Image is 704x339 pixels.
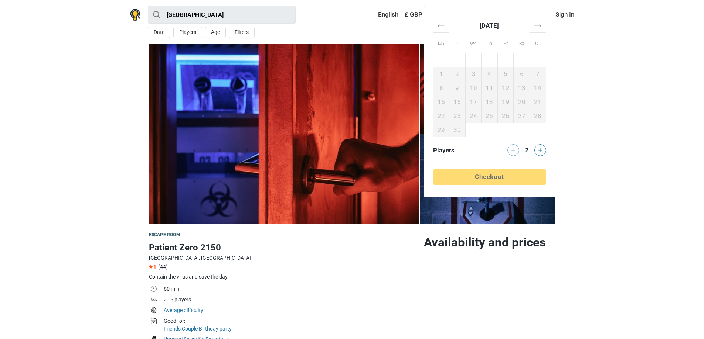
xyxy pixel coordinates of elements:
td: 11 [482,81,498,95]
td: 22 [433,109,449,123]
img: Patient Zero 2150 photo 10 [149,44,419,224]
span: (44) [158,264,168,270]
td: 13 [514,81,530,95]
td: 5 [497,67,514,81]
a: Birthday party [199,326,232,332]
div: Contain the virus and save the day [149,273,418,281]
td: 30 [449,123,466,137]
td: 18 [482,95,498,109]
td: 25 [482,109,498,123]
a: Couple [182,326,198,332]
span: 1 [149,264,156,270]
th: ← [433,18,449,32]
td: 26 [497,109,514,123]
td: 24 [465,109,482,123]
a: Average difficulty [164,307,203,313]
div: Good for: [164,317,418,325]
td: 27 [514,109,530,123]
a: Patient Zero 2150 photo 4 [420,134,555,224]
td: 19 [497,95,514,109]
th: → [530,18,546,32]
a: £ GBP [403,8,424,21]
span: Escape room [149,232,180,237]
button: Filters [229,27,255,38]
td: , , [164,316,418,335]
td: 10 [465,81,482,95]
div: Players [430,144,490,156]
img: Nowescape logo [130,9,140,21]
a: Sign In [554,8,574,21]
img: English [373,12,378,17]
td: 6 [514,67,530,81]
td: 60 min [164,284,418,295]
img: Patient Zero 2150 photo 4 [420,44,555,134]
button: Players [173,27,202,38]
td: 29 [433,123,449,137]
a: Patient Zero 2150 photo 9 [149,44,419,224]
input: try “London” [148,6,296,24]
td: 17 [465,95,482,109]
button: Age [205,27,226,38]
th: We [465,32,482,53]
td: 2 - 5 players [164,295,418,306]
th: Su [530,32,546,53]
img: Patient Zero 2150 photo 5 [420,134,555,224]
h1: Patient Zero 2150 [149,241,418,254]
td: 21 [530,95,546,109]
div: 2 [522,144,531,155]
td: 8 [433,81,449,95]
div: [GEOGRAPHIC_DATA], [GEOGRAPHIC_DATA] [149,254,418,262]
td: 12 [497,81,514,95]
td: 9 [449,81,466,95]
button: Date [148,27,170,38]
h2: Availability and prices [424,235,555,250]
th: Sa [514,32,530,53]
td: 7 [530,67,546,81]
img: Star [149,265,153,269]
td: 16 [449,95,466,109]
a: Patient Zero 2150 photo 3 [420,44,555,134]
a: Friends [164,326,181,332]
td: 1 [433,67,449,81]
th: Tu [449,32,466,53]
th: Mo [433,32,449,53]
td: 3 [465,67,482,81]
td: 23 [449,109,466,123]
a: English [371,8,400,21]
td: 20 [514,95,530,109]
th: Fr [497,32,514,53]
th: Th [482,32,498,53]
td: 15 [433,95,449,109]
td: 28 [530,109,546,123]
td: 4 [482,67,498,81]
td: 14 [530,81,546,95]
th: [DATE] [449,18,530,32]
td: 2 [449,67,466,81]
